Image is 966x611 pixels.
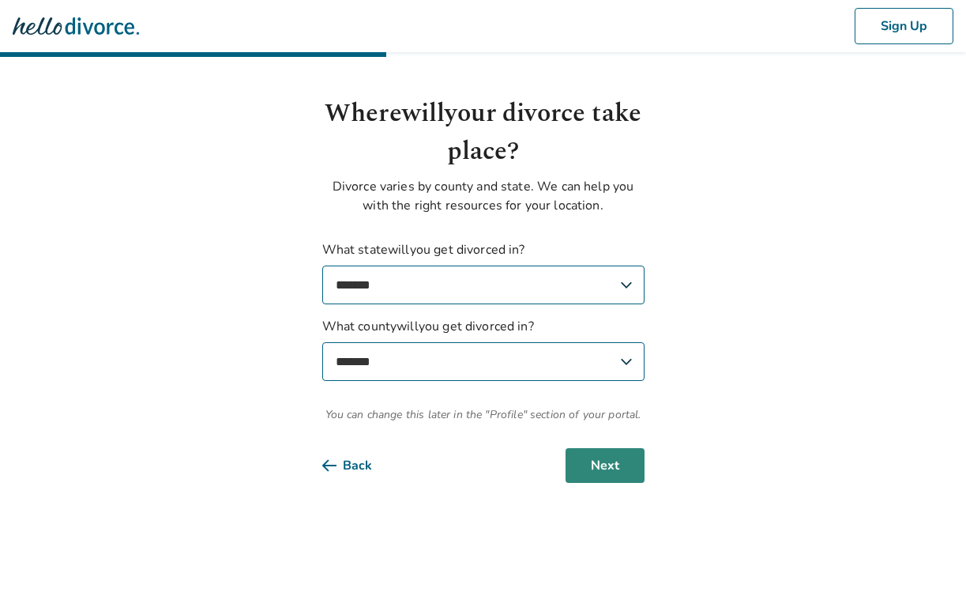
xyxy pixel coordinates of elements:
[322,240,645,304] label: What state will you get divorced in?
[13,10,139,42] img: Hello Divorce Logo
[887,535,966,611] iframe: Chat Widget
[566,448,645,483] button: Next
[322,317,645,381] label: What county will you get divorced in?
[322,448,397,483] button: Back
[322,177,645,215] p: Divorce varies by county and state. We can help you with the right resources for your location.
[322,342,645,381] select: What countywillyou get divorced in?
[855,8,953,44] button: Sign Up
[322,406,645,423] span: You can change this later in the "Profile" section of your portal.
[322,95,645,171] h1: Where will your divorce take place?
[322,266,645,304] select: What statewillyou get divorced in?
